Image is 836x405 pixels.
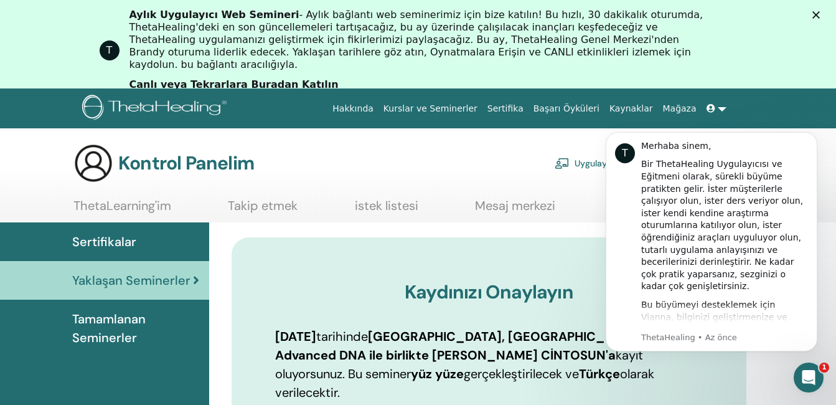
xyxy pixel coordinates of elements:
div: Kapat [812,11,825,19]
a: istek listesi [355,198,418,222]
b: Türkçe [579,366,620,382]
a: ThetaLearning'im [73,198,171,222]
span: Tamamlanan Seminerler [72,310,199,347]
a: Hakkında [327,97,378,120]
img: chalkboard-teacher.svg [555,158,570,169]
h3: Kontrol Panelim [118,152,254,174]
a: Sertifika [482,97,528,120]
img: logo.png [82,95,231,123]
p: ThetaHealing'den gönderilen mesaj Az önce [54,219,221,230]
iframe: Intercom live chat [794,363,824,393]
a: Uygulayıcı pano [555,150,639,177]
b: [GEOGRAPHIC_DATA], [GEOGRAPHIC_DATA] [368,328,642,345]
a: Mesaj merkezi [475,198,555,222]
a: Mağaza [657,97,701,120]
p: tarihinde kayıt oluyorsunuz. Bu seminer gerçekleştirilecek ve olarak verilecektir. [275,327,703,402]
h3: Kaydınızı Onaylayın [275,281,703,303]
span: Yaklaşan Seminerler [72,271,190,290]
a: Canlı veya Tekrarlara Buradan Katılın [129,79,339,92]
iframe: Intercom notifications mesaj [587,113,836,371]
img: generic-user-icon.jpg [73,143,113,183]
span: 1 [819,363,829,373]
a: Kurslar ve Seminerler [378,97,482,120]
b: yüz yüze [411,366,464,382]
a: Takip etmek [228,198,298,222]
a: Başarı Öyküleri [528,97,604,120]
div: - Aylık bağlantı web seminerimiz için bize katılın! Bu hızlı, 30 dakikalık oturumda, ThetaHealing... [129,9,717,71]
font: Uygulayıcı pano [575,158,639,169]
span: Sertifikalar [72,232,136,251]
div: ThetaHealing için profil resmi [100,40,120,60]
a: Kaynaklar [604,97,658,120]
div: Bu büyümeyi desteklemek için Vianna, bilginizi geliştirmenize ve gelişmeye devam etmenize yardımc... [54,186,221,345]
b: Advanced DNA ile birlikte [PERSON_NAME] CİNTOSUN'a [275,347,616,363]
b: Aylık Uygulayıcı Web Semineri [129,9,299,21]
b: [DATE] [275,328,316,345]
